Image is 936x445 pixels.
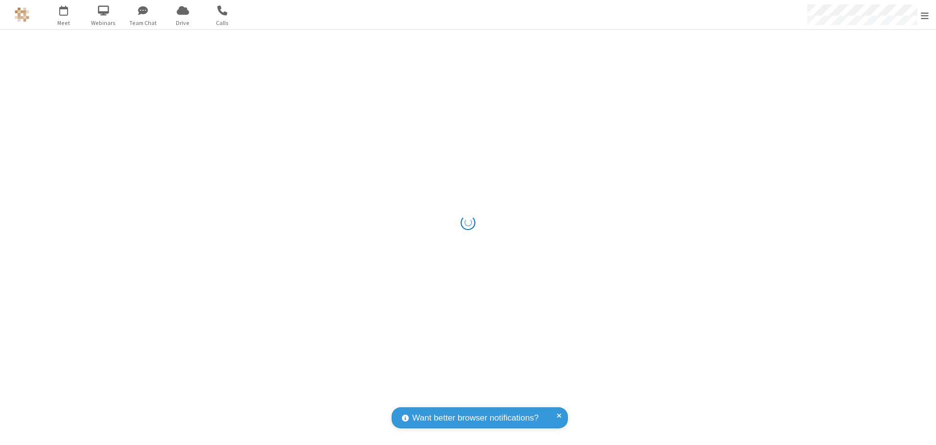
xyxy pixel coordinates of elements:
[204,19,241,27] span: Calls
[164,19,201,27] span: Drive
[46,19,82,27] span: Meet
[412,412,538,424] span: Want better browser notifications?
[15,7,29,22] img: QA Selenium DO NOT DELETE OR CHANGE
[85,19,122,27] span: Webinars
[125,19,162,27] span: Team Chat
